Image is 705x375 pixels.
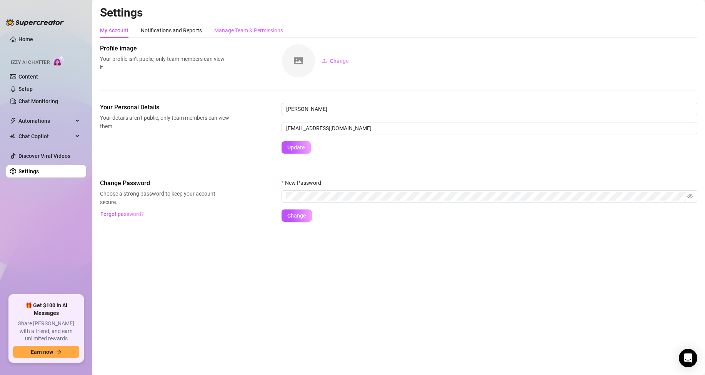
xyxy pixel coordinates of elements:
[100,189,229,206] span: Choose a strong password to keep your account secure.
[31,349,53,355] span: Earn now
[10,118,16,124] span: thunderbolt
[18,98,58,104] a: Chat Monitoring
[100,44,229,53] span: Profile image
[315,55,355,67] button: Change
[100,211,144,217] span: Forgot password?
[18,86,33,92] a: Setup
[287,213,306,219] span: Change
[282,44,315,77] img: square-placeholder.png
[141,26,202,35] div: Notifications and Reports
[330,58,349,64] span: Change
[687,194,693,199] span: eye-invisible
[100,55,229,72] span: Your profile isn’t public, only team members can view it.
[100,26,128,35] div: My Account
[18,130,73,142] span: Chat Copilot
[100,179,229,188] span: Change Password
[282,179,326,187] label: New Password
[100,208,144,220] button: Forgot password?
[18,115,73,127] span: Automations
[282,209,312,222] button: Change
[18,153,70,159] a: Discover Viral Videos
[13,346,79,358] button: Earn nowarrow-right
[282,122,697,134] input: Enter new email
[18,168,39,174] a: Settings
[679,349,697,367] div: Open Intercom Messenger
[10,134,15,139] img: Chat Copilot
[6,18,64,26] img: logo-BBDzfeDw.svg
[282,141,311,154] button: Update
[214,26,283,35] div: Manage Team & Permissions
[322,58,327,64] span: upload
[11,59,50,66] span: Izzy AI Chatter
[13,302,79,317] span: 🎁 Get $100 in AI Messages
[13,320,79,343] span: Share [PERSON_NAME] with a friend, and earn unlimited rewards
[282,103,697,115] input: Enter name
[18,36,33,42] a: Home
[100,114,229,131] span: Your details aren’t public, only team members can view them.
[287,144,305,151] span: Update
[286,192,686,201] input: New Password
[100,5,697,20] h2: Settings
[56,349,62,355] span: arrow-right
[53,56,65,67] img: AI Chatter
[100,103,229,112] span: Your Personal Details
[18,74,38,80] a: Content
